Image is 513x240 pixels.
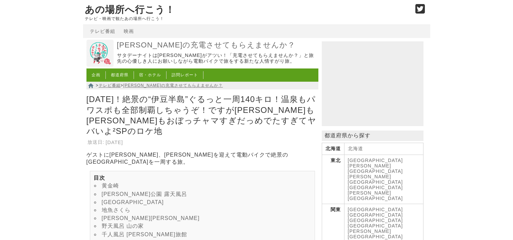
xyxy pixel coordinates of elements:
[102,223,144,229] a: 野天風呂 山の家
[102,191,187,197] a: [PERSON_NAME]公園 露天風呂
[87,139,105,146] th: 放送日:
[139,73,161,77] a: 宿・ホテル
[348,174,403,185] a: [PERSON_NAME][GEOGRAPHIC_DATA]
[102,183,119,188] a: 黄金崎
[348,190,403,201] a: [PERSON_NAME][GEOGRAPHIC_DATA]
[102,215,200,221] a: [PERSON_NAME][PERSON_NAME]
[105,139,123,146] td: [DATE]
[172,73,198,77] a: 訪問レポート
[86,82,318,89] nav: > >
[123,83,223,88] a: [PERSON_NAME]の充電させてもらえませんか？
[117,53,317,64] p: サタデーナイトは[PERSON_NAME]がアツい！「充電させてもらえませんか？」と旅先の心優しき人にお願いしながら電動バイクで旅をする新たな人情すがり旅。
[102,207,131,213] a: 地魚さくら
[111,73,129,77] a: 都道府県
[102,232,187,237] a: 千人風呂 [PERSON_NAME]旅館
[348,223,403,228] a: [GEOGRAPHIC_DATA]
[348,146,363,151] a: 北海道
[348,212,403,218] a: [GEOGRAPHIC_DATA]
[322,131,423,141] p: 都道府県から探す
[92,73,100,77] a: 企画
[322,155,344,204] th: 東北
[86,92,318,138] h1: [DATE]！絶景の“伊豆半島”ぐるっと一周140キロ！温泉もパワスポも全部制覇しちゃうぞ！ですが[PERSON_NAME]も[PERSON_NAME]もおぼっチャマすぎだっめでたすぎてヤバいよ...
[415,8,425,14] a: Twitter (@go_thesights)
[102,199,164,205] a: [GEOGRAPHIC_DATA]
[322,41,423,126] iframe: Advertisement
[99,83,121,88] a: テレビ番組
[86,62,114,68] a: 出川哲朗の充電させてもらえませんか？
[86,152,318,166] p: ゲストに[PERSON_NAME]、[PERSON_NAME]を迎えて電動バイクで絶景の[GEOGRAPHIC_DATA]を一周する旅。
[348,207,403,212] a: [GEOGRAPHIC_DATA]
[322,143,344,155] th: 北海道
[348,218,403,223] a: [GEOGRAPHIC_DATA]
[124,28,134,34] a: 映画
[348,185,403,190] a: [GEOGRAPHIC_DATA]
[85,16,408,21] p: テレビ・映画で観たあの場所へ行こう！
[117,40,317,50] a: [PERSON_NAME]の充電させてもらえませんか？
[348,163,403,174] a: [PERSON_NAME][GEOGRAPHIC_DATA]
[86,40,114,67] img: 出川哲朗の充電させてもらえませんか？
[348,228,403,239] a: [PERSON_NAME][GEOGRAPHIC_DATA]
[90,28,115,34] a: テレビ番組
[348,158,403,163] a: [GEOGRAPHIC_DATA]
[85,4,175,15] a: あの場所へ行こう！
